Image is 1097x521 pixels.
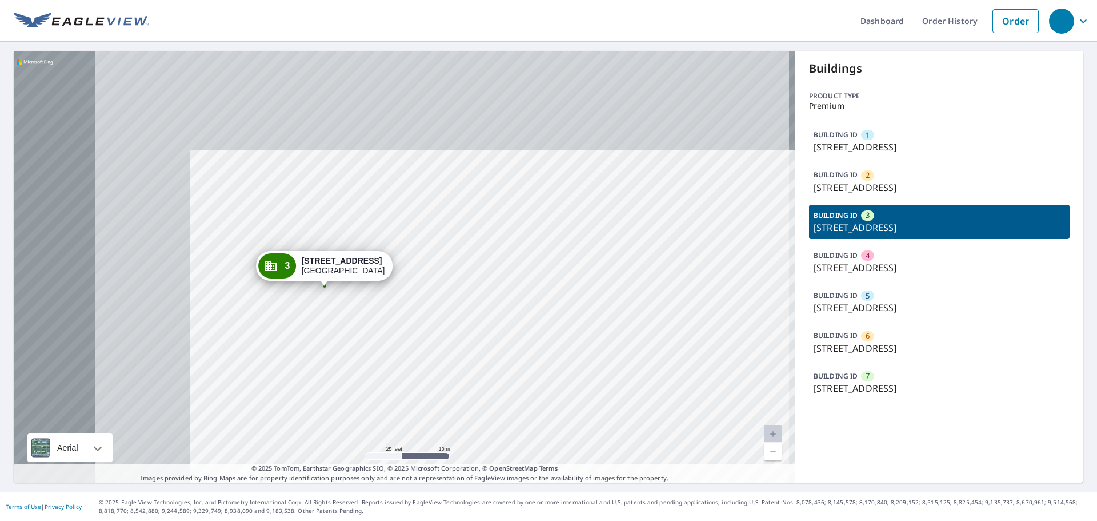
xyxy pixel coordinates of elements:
a: Terms [539,464,558,472]
span: 3 [285,261,290,270]
p: © 2025 Eagle View Technologies, Inc. and Pictometry International Corp. All Rights Reserved. Repo... [99,498,1091,515]
a: OpenStreetMap [489,464,537,472]
p: Product type [809,91,1070,101]
strong: [STREET_ADDRESS] [302,256,382,265]
p: BUILDING ID [814,170,858,180]
p: [STREET_ADDRESS] [814,301,1065,315]
p: [STREET_ADDRESS] [814,140,1065,154]
p: [STREET_ADDRESS] [814,181,1065,194]
p: BUILDING ID [814,331,858,340]
span: 2 [866,170,870,181]
p: [STREET_ADDRESS] [814,341,1065,355]
span: 7 [866,371,870,381]
span: 1 [866,130,870,141]
div: Aerial [54,433,82,462]
p: BUILDING ID [814,250,858,260]
p: BUILDING ID [814,130,858,140]
a: Current Level 20, Zoom Out [764,443,782,460]
span: 6 [866,331,870,341]
p: BUILDING ID [814,210,858,220]
div: [GEOGRAPHIC_DATA] [302,256,385,276]
img: EV Logo [14,13,149,30]
span: 5 [866,291,870,301]
div: Aerial [27,433,113,462]
a: Current Level 20, Zoom In Disabled [764,425,782,443]
p: Images provided by Bing Maps are for property identification purposes only and are not a represen... [14,464,795,483]
span: 3 [866,210,870,221]
p: BUILDING ID [814,291,858,300]
p: [STREET_ADDRESS] [814,221,1065,234]
a: Order [992,9,1039,33]
span: 4 [866,250,870,261]
span: © 2025 TomTom, Earthstar Geographics SIO, © 2025 Microsoft Corporation, © [251,464,558,474]
p: Premium [809,101,1070,110]
p: BUILDING ID [814,371,858,381]
p: | [6,503,82,510]
p: [STREET_ADDRESS] [814,261,1065,275]
a: Terms of Use [6,503,41,511]
div: Dropped pin, building 3, Commercial property, 1703 E Cornwallis Rd Durham, NC 27713 [256,251,393,287]
p: Buildings [809,60,1070,77]
a: Privacy Policy [45,503,82,511]
p: [STREET_ADDRESS] [814,381,1065,395]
